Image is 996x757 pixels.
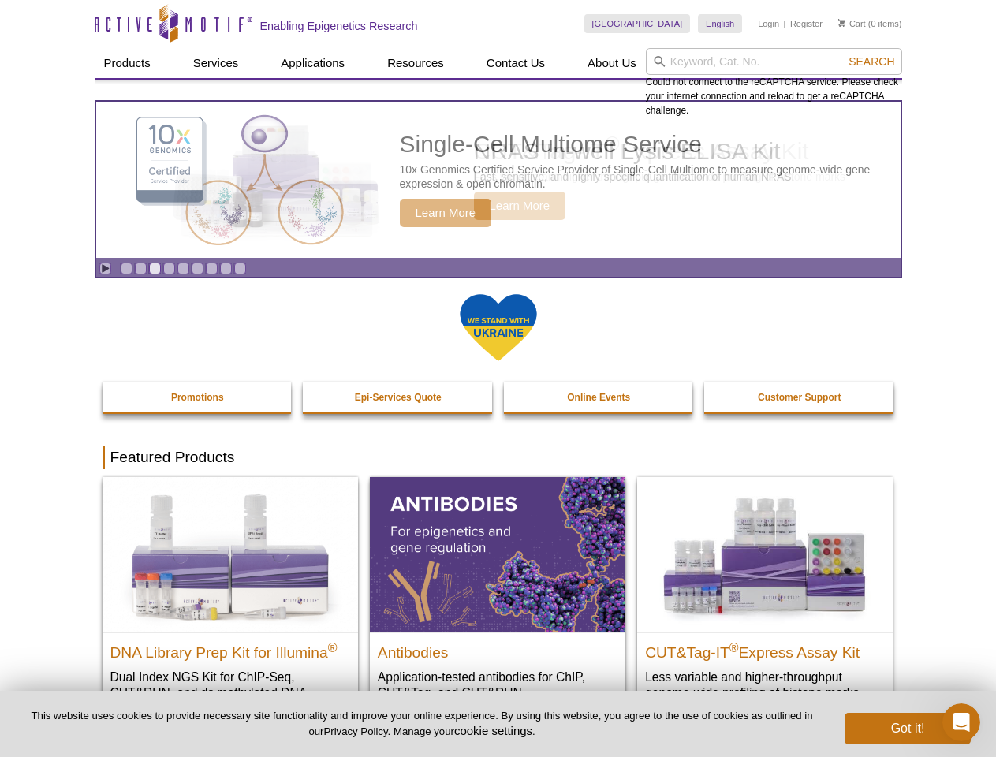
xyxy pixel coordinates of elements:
strong: Epi-Services Quote [355,392,442,403]
h2: Antibodies [378,637,617,661]
a: Go to slide 9 [234,263,246,274]
a: Applications [271,48,354,78]
a: Cart [838,18,866,29]
a: Go to slide 1 [121,263,132,274]
a: About Us [578,48,646,78]
input: Keyword, Cat. No. [646,48,902,75]
a: CUT&Tag-IT® Express Assay Kit CUT&Tag-IT®Express Assay Kit Less variable and higher-throughput ge... [637,477,893,716]
img: DNA Library Prep Kit for Illumina [103,477,358,632]
a: Epi-Services Quote [303,382,494,412]
a: Toggle autoplay [99,263,111,274]
h2: Featured Products [103,446,894,469]
p: Less variable and higher-throughput genome-wide profiling of histone marks​. [645,669,885,701]
img: Single-Cell Multiome Service [121,108,358,252]
a: Login [758,18,779,29]
a: Go to slide 2 [135,263,147,274]
strong: Online Events [567,392,630,403]
p: Application-tested antibodies for ChIP, CUT&Tag, and CUT&RUN. [378,669,617,701]
img: We Stand With Ukraine [459,293,538,363]
p: Dual Index NGS Kit for ChIP-Seq, CUT&RUN, and ds methylated DNA assays. [110,669,350,717]
li: (0 items) [838,14,902,33]
img: All Antibodies [370,477,625,632]
a: Single-Cell Multiome Service Single-Cell Multiome Service 10x Genomics Certified Service Provider... [96,102,901,258]
p: This website uses cookies to provide necessary site functionality and improve your online experie... [25,709,819,739]
a: Customer Support [704,382,895,412]
a: Go to slide 8 [220,263,232,274]
img: Your Cart [838,19,845,27]
p: 10x Genomics Certified Service Provider of Single-Cell Multiome to measure genome-wide gene expre... [400,162,893,191]
a: Products [95,48,160,78]
a: English [698,14,742,33]
h2: CUT&Tag-IT Express Assay Kit [645,637,885,661]
a: Go to slide 4 [163,263,175,274]
img: CUT&Tag-IT® Express Assay Kit [637,477,893,632]
strong: Promotions [171,392,224,403]
button: Got it! [845,713,971,744]
a: Online Events [504,382,695,412]
li: | [784,14,786,33]
div: Could not connect to the reCAPTCHA service. Please check your internet connection and reload to g... [646,48,902,117]
button: cookie settings [454,724,532,737]
a: Privacy Policy [323,725,387,737]
a: Go to slide 7 [206,263,218,274]
a: DNA Library Prep Kit for Illumina DNA Library Prep Kit for Illumina® Dual Index NGS Kit for ChIP-... [103,477,358,732]
a: Register [790,18,823,29]
a: Go to slide 6 [192,263,203,274]
a: [GEOGRAPHIC_DATA] [584,14,691,33]
a: Promotions [103,382,293,412]
button: Search [844,54,899,69]
h2: Single-Cell Multiome Service [400,132,893,156]
sup: ® [729,640,739,654]
strong: Customer Support [758,392,841,403]
a: Go to slide 5 [177,263,189,274]
iframe: Intercom live chat [942,703,980,741]
a: Contact Us [477,48,554,78]
h2: Enabling Epigenetics Research [260,19,418,33]
a: Go to slide 3 [149,263,161,274]
h2: DNA Library Prep Kit for Illumina [110,637,350,661]
a: Services [184,48,248,78]
sup: ® [328,640,338,654]
article: Single-Cell Multiome Service [96,102,901,258]
a: All Antibodies Antibodies Application-tested antibodies for ChIP, CUT&Tag, and CUT&RUN. [370,477,625,716]
span: Learn More [400,199,492,227]
a: Resources [378,48,453,78]
span: Search [849,55,894,68]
